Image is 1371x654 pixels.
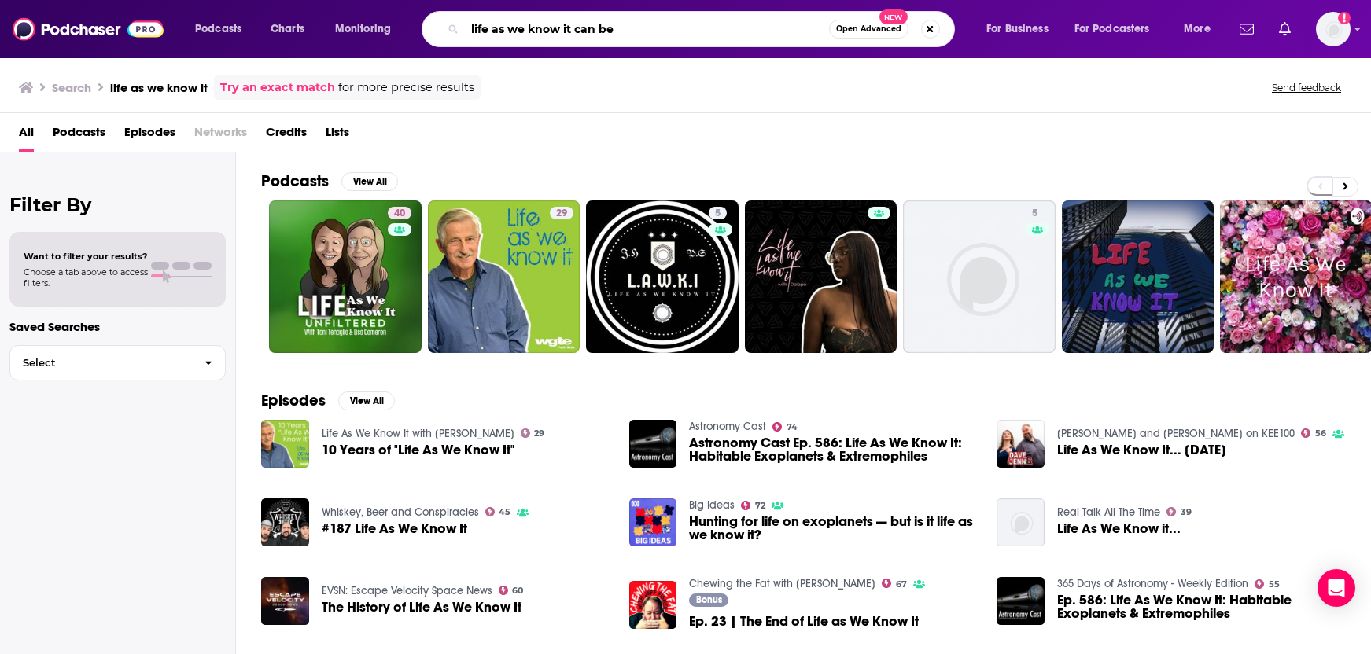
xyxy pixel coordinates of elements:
[499,586,524,595] a: 60
[322,427,514,440] a: Life As We Know It with Tom Walton
[9,345,226,380] button: Select
[534,430,544,437] span: 29
[322,601,521,614] a: The History of Life As We Know It
[1269,581,1280,588] span: 55
[24,266,148,288] span: Choose a tab above to access filters.
[629,581,677,629] img: Ep. 23 | The End of Life as We Know It
[1316,12,1351,46] span: Logged in as Rbaldwin
[556,206,567,222] span: 29
[1057,443,1226,457] span: Life As We Know It... [DATE]
[689,436,978,463] a: Astronomy Cast Ep. 586: Life As We Know It: Habitable Exoplanets & Extremophiles
[755,502,765,509] span: 72
[1181,509,1192,516] span: 39
[53,119,105,152] a: Podcasts
[1273,16,1297,42] a: Show notifications dropdown
[997,577,1045,625] img: Ep. 586: Life As We Know It: Habitable Exoplanets & Extremophiles
[9,193,226,216] h2: Filter By
[1301,428,1326,438] a: 56
[1074,18,1150,40] span: For Podcasters
[261,171,329,191] h2: Podcasts
[124,119,175,152] a: Episodes
[19,119,34,152] a: All
[110,80,208,95] h3: life as we know it
[52,80,91,95] h3: Search
[9,319,226,334] p: Saved Searches
[261,577,309,625] img: The History of Life As We Know It
[10,358,192,368] span: Select
[261,498,309,546] a: #187 Life As We Know It
[220,79,335,97] a: Try an exact match
[322,584,492,597] a: EVSN: Escape Velocity Space News
[1057,593,1346,620] a: Ep. 586: Life As We Know It: Habitable Exoplanets & Extremophiles
[1057,522,1181,535] a: Life As We Know it...
[1255,579,1280,589] a: 55
[997,498,1045,546] a: Life As We Know it...
[322,522,467,535] a: #187 Life As We Know It
[324,17,411,42] button: open menu
[388,207,411,219] a: 40
[271,18,304,40] span: Charts
[326,119,349,152] a: Lists
[1315,430,1326,437] span: 56
[1316,12,1351,46] img: User Profile
[586,200,739,353] a: 5
[696,595,722,604] span: Bonus
[997,420,1045,468] img: Life As We Know It... 03/16/2020
[261,391,395,410] a: EpisodesView All
[689,498,735,512] a: Big Ideas
[903,200,1056,353] a: 5
[1064,17,1173,42] button: open menu
[1184,18,1211,40] span: More
[986,18,1049,40] span: For Business
[322,443,514,457] a: 10 Years of "Life As We Know It"
[184,17,262,42] button: open menu
[260,17,314,42] a: Charts
[261,171,398,191] a: PodcastsView All
[485,507,511,516] a: 45
[629,498,677,546] img: Hunting for life on exoplanets — but is it life as we know it?
[437,11,970,47] div: Search podcasts, credits, & more...
[787,424,798,431] span: 74
[1057,505,1160,519] a: Real Talk All The Time
[499,509,510,516] span: 45
[1173,17,1230,42] button: open menu
[741,501,765,510] a: 72
[689,515,978,542] a: Hunting for life on exoplanets — but is it life as we know it?
[261,420,309,468] img: 10 Years of "Life As We Know It"
[882,579,907,588] a: 67
[194,119,247,152] span: Networks
[341,172,398,191] button: View All
[715,206,721,222] span: 5
[1057,577,1248,590] a: 365 Days of Astronomy - Weekly Edition
[266,119,307,152] span: Credits
[879,9,908,24] span: New
[24,251,148,262] span: Want to filter your results?
[394,206,405,222] span: 40
[195,18,241,40] span: Podcasts
[896,581,907,588] span: 67
[521,428,545,438] a: 29
[13,14,164,44] img: Podchaser - Follow, Share and Rate Podcasts
[689,615,919,628] a: Ep. 23 | The End of Life as We Know It
[1267,81,1346,94] button: Send feedback
[1057,427,1295,440] a: Dave and Jenn on KEE100
[269,200,422,353] a: 40
[1166,507,1192,516] a: 39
